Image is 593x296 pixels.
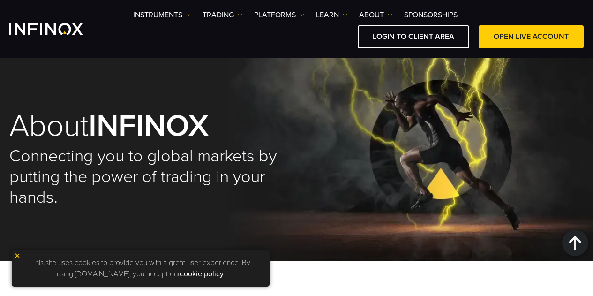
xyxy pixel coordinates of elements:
[359,9,392,21] a: ABOUT
[9,111,297,141] h1: About
[479,25,584,48] a: OPEN LIVE ACCOUNT
[9,146,297,208] h2: Connecting you to global markets by putting the power of trading in your hands.
[89,107,209,144] strong: INFINOX
[203,9,242,21] a: TRADING
[16,255,265,282] p: This site uses cookies to provide you with a great user experience. By using [DOMAIN_NAME], you a...
[14,252,21,259] img: yellow close icon
[180,269,224,279] a: cookie policy
[316,9,347,21] a: Learn
[254,9,304,21] a: PLATFORMS
[133,9,191,21] a: Instruments
[358,25,469,48] a: LOGIN TO CLIENT AREA
[404,9,458,21] a: SPONSORSHIPS
[9,23,105,35] a: INFINOX Logo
